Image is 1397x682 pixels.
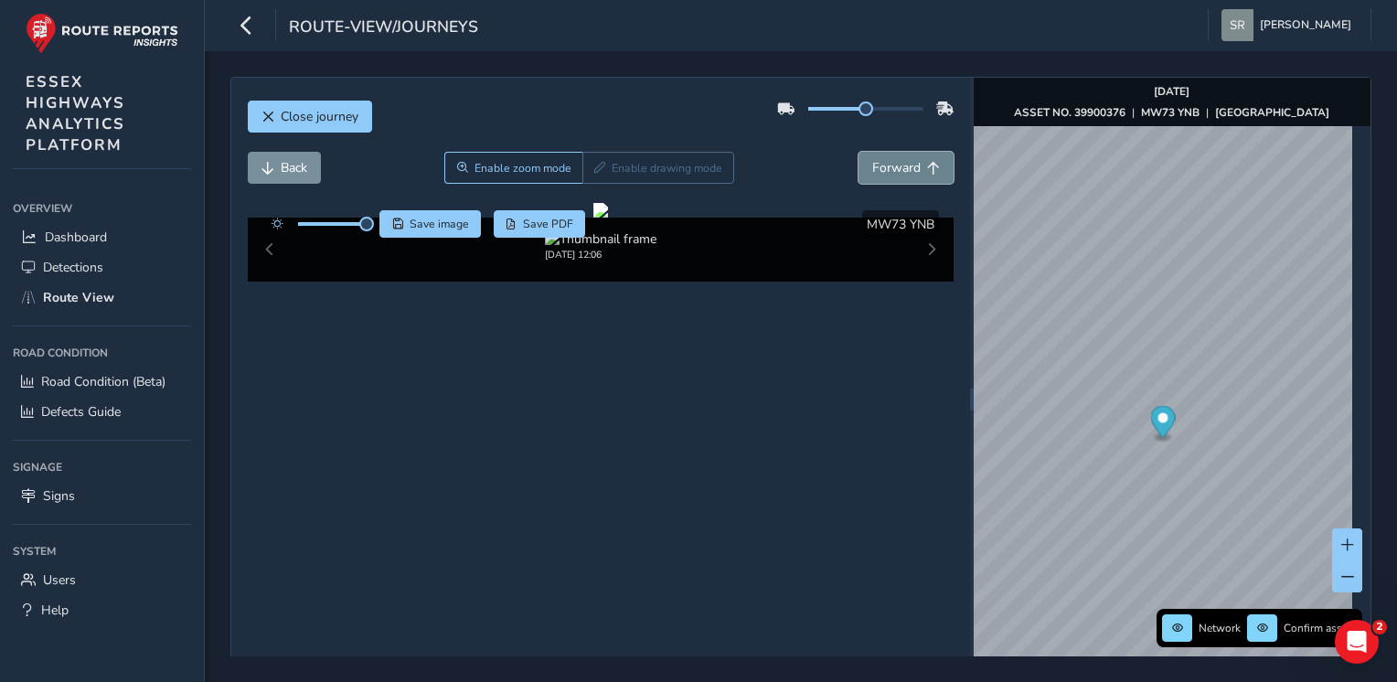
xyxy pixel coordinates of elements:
div: Signage [13,453,191,481]
div: System [13,538,191,565]
span: MW73 YNB [867,216,934,233]
button: Back [248,152,321,184]
a: Defects Guide [13,397,191,427]
div: | | [1014,105,1329,120]
span: Enable zoom mode [475,161,571,176]
span: Detections [43,259,103,276]
span: Network [1199,621,1241,635]
span: Route View [43,289,114,306]
span: Users [43,571,76,589]
button: Forward [858,152,954,184]
span: Close journey [281,108,358,125]
div: Map marker [1150,406,1175,443]
img: Thumbnail frame [545,230,656,248]
span: route-view/journeys [289,16,478,41]
button: Close journey [248,101,372,133]
span: Dashboard [45,229,107,246]
span: Save PDF [523,217,573,231]
a: Route View [13,282,191,313]
a: Users [13,565,191,595]
a: Dashboard [13,222,191,252]
button: PDF [494,210,586,238]
span: ESSEX HIGHWAYS ANALYTICS PLATFORM [26,71,125,155]
a: Help [13,595,191,625]
span: Back [281,159,307,176]
div: [DATE] 12:06 [545,248,656,261]
span: 2 [1372,620,1387,634]
span: Defects Guide [41,403,121,421]
iframe: Intercom live chat [1335,620,1379,664]
button: Save [379,210,481,238]
img: diamond-layout [1221,9,1253,41]
span: Forward [872,159,921,176]
span: Help [41,602,69,619]
button: Zoom [444,152,582,184]
a: Signs [13,481,191,511]
span: Save image [410,217,469,231]
strong: [DATE] [1154,84,1189,99]
span: Road Condition (Beta) [41,373,165,390]
div: Road Condition [13,339,191,367]
span: Signs [43,487,75,505]
a: Road Condition (Beta) [13,367,191,397]
strong: MW73 YNB [1141,105,1200,120]
strong: [GEOGRAPHIC_DATA] [1215,105,1329,120]
img: rr logo [26,13,178,54]
strong: ASSET NO. 39900376 [1014,105,1125,120]
a: Detections [13,252,191,282]
button: [PERSON_NAME] [1221,9,1358,41]
div: Overview [13,195,191,222]
span: [PERSON_NAME] [1260,9,1351,41]
span: Confirm assets [1284,621,1357,635]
